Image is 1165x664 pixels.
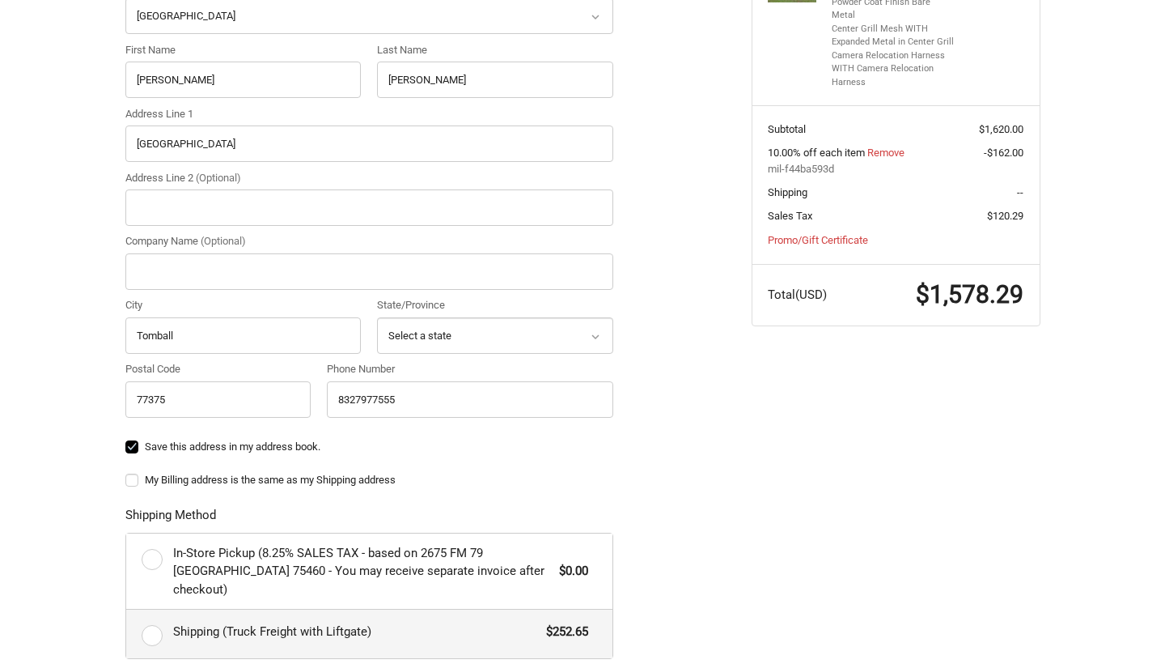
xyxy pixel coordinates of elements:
label: Phone Number [327,361,613,377]
label: My Billing address is the same as my Shipping address [125,474,613,487]
a: Promo/Gift Certificate [768,234,868,246]
label: Address Line 2 [125,170,613,186]
label: City [125,297,362,313]
label: Last Name [377,42,613,58]
li: Center Grill Mesh WITH Expanded Metal in Center Grill [832,23,955,49]
label: Postal Code [125,361,311,377]
span: $1,578.29 [916,280,1023,309]
label: Address Line 1 [125,106,613,122]
label: First Name [125,42,362,58]
span: Shipping (Truck Freight with Liftgate) [173,623,539,641]
span: Shipping [768,186,807,198]
li: Camera Relocation Harness WITH Camera Relocation Harness [832,49,955,90]
span: $120.29 [987,210,1023,222]
small: (Optional) [196,172,241,184]
span: $252.65 [539,623,589,641]
span: $0.00 [552,562,589,581]
span: mil-f44ba593d [768,161,1023,177]
label: Save this address in my address book. [125,441,613,453]
label: Company Name [125,233,613,249]
span: -$162.00 [984,147,1023,159]
span: Subtotal [768,123,806,135]
small: (Optional) [201,235,246,247]
a: Remove [867,147,904,159]
label: State/Province [377,297,613,313]
legend: Shipping Method [125,506,216,532]
span: Sales Tax [768,210,812,222]
iframe: Chat Widget [1084,586,1165,664]
span: Total (USD) [768,287,827,302]
span: -- [1017,186,1023,198]
span: 10.00% off each item [768,147,867,159]
span: $1,620.00 [979,123,1023,135]
span: In-Store Pickup (8.25% SALES TAX - based on 2675 FM 79 [GEOGRAPHIC_DATA] 75460 - You may receive ... [173,544,552,599]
